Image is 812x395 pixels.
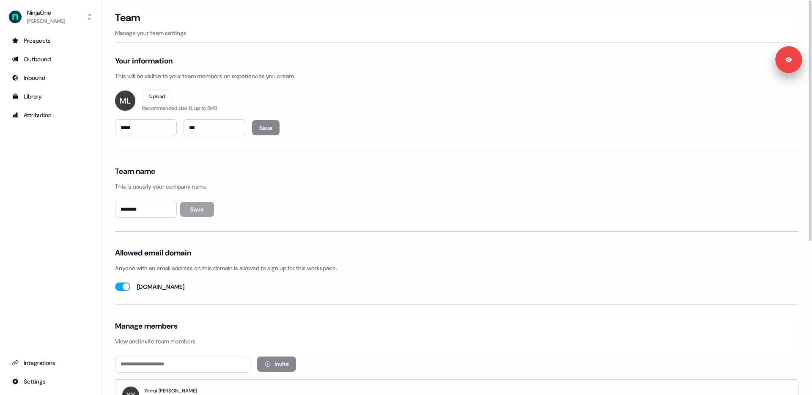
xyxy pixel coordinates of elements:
[115,321,178,331] h4: Manage members
[12,74,89,82] div: Inbound
[27,17,65,25] div: [PERSON_NAME]
[7,356,94,370] a: Go to integrations
[7,7,94,27] button: NinjaOne[PERSON_NAME]
[144,387,262,395] p: Xinrui [PERSON_NAME]
[115,182,798,191] p: This is usually your company name
[7,90,94,103] a: Go to templates
[12,377,89,386] div: Settings
[12,111,89,119] div: Attribution
[115,11,140,24] h3: Team
[7,34,94,47] a: Go to prospects
[12,36,89,45] div: Prospects
[12,359,89,367] div: Integrations
[12,55,89,63] div: Outbound
[7,52,94,66] a: Go to outbound experience
[7,71,94,85] a: Go to Inbound
[115,166,155,176] h4: Team name
[115,56,173,66] h4: Your information
[115,29,798,37] p: Manage your team settings
[180,202,214,217] button: Save
[142,91,172,102] button: Upload
[7,108,94,122] a: Go to attribution
[115,91,135,111] img: eyJ0eXBlIjoiZGVmYXVsdCIsImlpZCI6Imluc18yaGVBMVVRZjRQc2N1MmlmVlRXbFdBYThUOUsiLCJyaWQiOiJ1c2VyXzJ4U...
[115,337,798,346] p: View and invite team members
[115,248,191,258] h4: Allowed email domain
[137,283,184,291] label: [DOMAIN_NAME]
[142,104,217,112] div: Recommended size 1:1, up to 5MB
[12,92,89,101] div: Library
[115,72,798,80] p: This will be visible to your team members on experiences you create.
[27,8,65,17] div: NinjaOne
[115,264,798,272] p: Anyone with an email address on this domain is allowed to sign up for this workspace.
[7,375,94,388] a: Go to integrations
